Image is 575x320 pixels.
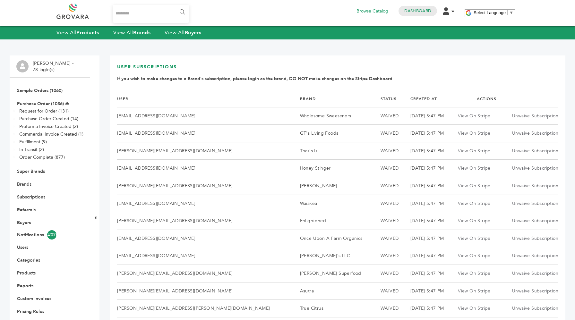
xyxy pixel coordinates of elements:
[165,29,202,36] a: View AllBuyers
[113,29,151,36] a: View AllBrands
[402,300,450,317] td: [DATE] 5:47 PM
[292,107,373,125] td: Wholesome Sweeteners
[33,60,75,73] li: [PERSON_NAME] - 78 login(s)
[512,305,558,311] a: Unwaive Subscription
[373,195,402,212] td: WAIVED
[17,296,51,302] a: Custom Invoices
[373,160,402,177] td: WAIVED
[458,183,491,189] a: View On Stripe
[300,96,316,101] a: Brand
[402,195,450,212] td: [DATE] 5:47 PM
[509,10,513,15] span: ▼
[512,183,558,189] a: Unwaive Subscription
[76,29,99,36] strong: Products
[17,230,82,240] a: Notifications4000
[17,308,44,315] a: Pricing Rules
[292,195,373,212] td: Waiakea
[373,212,402,230] td: WAIVED
[117,282,292,300] td: [PERSON_NAME][EMAIL_ADDRESS][DOMAIN_NAME]
[512,235,558,241] a: Unwaive Subscription
[292,212,373,230] td: Enlightened
[56,29,99,36] a: View AllProducts
[117,96,128,101] a: User
[117,160,292,177] td: [EMAIL_ADDRESS][DOMAIN_NAME]
[474,10,513,15] a: Select Language​
[292,282,373,300] td: Asutra
[458,218,491,224] a: View On Stripe
[373,247,402,265] td: WAIVED
[17,244,28,250] a: Users
[19,147,44,153] a: In-Transit (2)
[17,181,31,187] a: Brands
[292,160,373,177] td: Honey Stinger
[512,148,558,154] a: Unwaive Subscription
[292,177,373,195] td: [PERSON_NAME]
[458,270,491,276] a: View On Stripe
[458,165,491,171] a: View On Stripe
[185,29,202,36] strong: Buyers
[17,88,63,94] a: Sample Orders (1060)
[117,142,292,160] td: [PERSON_NAME][EMAIL_ADDRESS][DOMAIN_NAME]
[512,200,558,206] a: Unwaive Subscription
[402,177,450,195] td: [DATE] 5:47 PM
[458,148,491,154] a: View On Stripe
[16,60,29,72] img: profile.png
[19,116,78,122] a: Purchase Order Created (14)
[373,177,402,195] td: WAIVED
[512,253,558,259] a: Unwaive Subscription
[117,230,292,247] td: [EMAIL_ADDRESS][DOMAIN_NAME]
[19,123,78,130] a: Proforma Invoice Created (2)
[17,270,36,276] a: Products
[373,282,402,300] td: WAIVED
[117,76,392,82] b: If you wish to make changes to a Brand's subscription, please login as the brand, DO NOT make cha...
[373,230,402,247] td: WAIVED
[458,200,491,206] a: View On Stripe
[450,91,496,107] th: Actions
[410,96,437,101] a: Created At
[19,108,69,114] a: Request for Order (131)
[17,220,31,226] a: Buyers
[512,130,558,136] a: Unwaive Subscription
[402,212,450,230] td: [DATE] 5:47 PM
[356,8,388,15] a: Browse Catalog
[458,235,491,241] a: View On Stripe
[458,113,491,119] a: View On Stripe
[402,142,450,160] td: [DATE] 5:47 PM
[474,10,506,15] span: Select Language
[292,247,373,265] td: [PERSON_NAME]'s LLC
[117,107,292,125] td: [EMAIL_ADDRESS][DOMAIN_NAME]
[117,195,292,212] td: [EMAIL_ADDRESS][DOMAIN_NAME]
[381,96,397,101] a: Status
[458,305,491,311] a: View On Stripe
[373,265,402,282] td: WAIVED
[402,160,450,177] td: [DATE] 5:47 PM
[117,300,292,317] td: [PERSON_NAME][EMAIL_ADDRESS][PERSON_NAME][DOMAIN_NAME]
[458,130,491,136] a: View On Stripe
[402,265,450,282] td: [DATE] 5:47 PM
[17,101,64,107] a: Purchase Order (1036)
[373,142,402,160] td: WAIVED
[117,177,292,195] td: [PERSON_NAME][EMAIL_ADDRESS][DOMAIN_NAME]
[117,247,292,265] td: [EMAIL_ADDRESS][DOMAIN_NAME]
[17,168,45,174] a: Super Brands
[512,288,558,294] a: Unwaive Subscription
[292,230,373,247] td: Once Upon A Farm Organics
[17,207,36,213] a: Referrals
[512,113,558,119] a: Unwaive Subscription
[404,8,431,14] a: Dashboard
[133,29,150,36] strong: Brands
[292,265,373,282] td: [PERSON_NAME] Superfood
[292,125,373,142] td: GT's Living Foods
[117,125,292,142] td: [EMAIL_ADDRESS][DOMAIN_NAME]
[19,154,65,160] a: Order Complete (877)
[19,139,47,145] a: Fulfillment (9)
[17,194,45,200] a: Subscriptions
[17,283,33,289] a: Reports
[373,107,402,125] td: WAIVED
[117,265,292,282] td: [PERSON_NAME][EMAIL_ADDRESS][DOMAIN_NAME]
[512,165,558,171] a: Unwaive Subscription
[373,300,402,317] td: WAIVED
[373,125,402,142] td: WAIVED
[512,270,558,276] a: Unwaive Subscription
